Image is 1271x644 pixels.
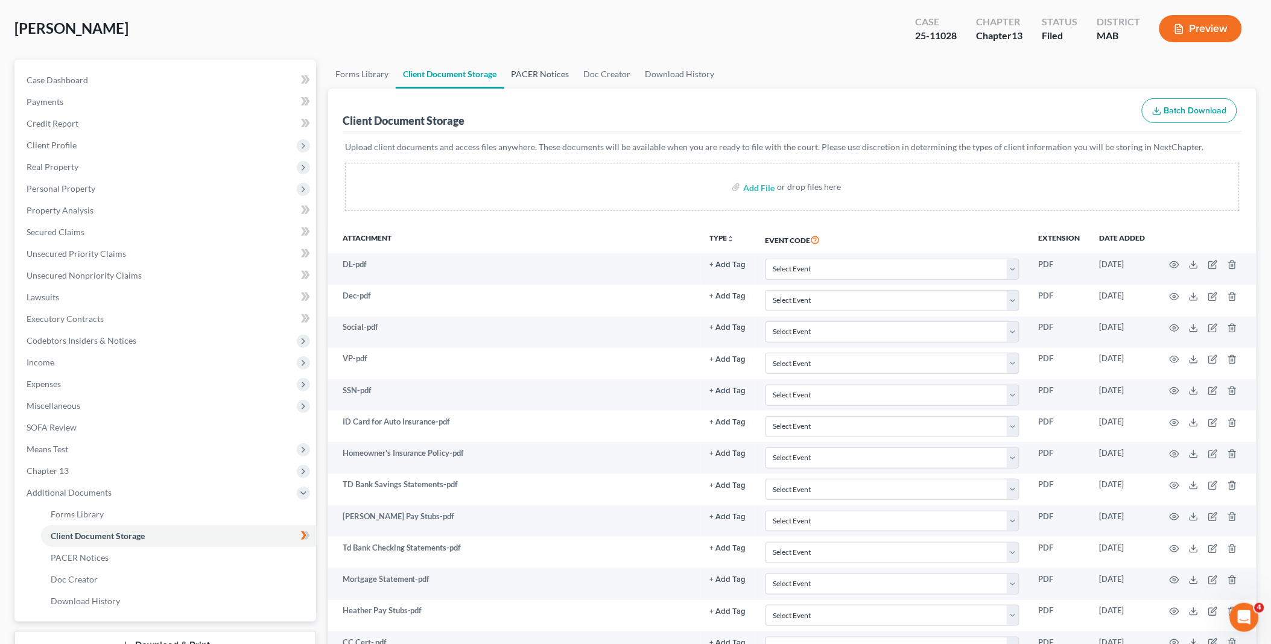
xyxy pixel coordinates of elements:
[710,387,746,395] button: + Add Tag
[27,183,95,194] span: Personal Property
[710,605,746,616] a: + Add Tag
[710,450,746,458] button: + Add Tag
[51,531,145,541] span: Client Document Storage
[27,314,104,324] span: Executory Contracts
[51,574,98,584] span: Doc Creator
[1090,379,1155,411] td: [DATE]
[1090,317,1155,348] td: [DATE]
[710,447,746,459] a: + Add Tag
[1029,253,1090,285] td: PDF
[27,444,68,454] span: Means Test
[756,226,1029,253] th: Event Code
[1029,411,1090,442] td: PDF
[27,466,69,476] span: Chapter 13
[1029,537,1090,568] td: PDF
[1097,29,1140,43] div: MAB
[710,418,746,426] button: + Add Tag
[328,442,700,473] td: Homeowner's Insurance Policy-pdf
[328,60,396,89] a: Forms Library
[1029,505,1090,537] td: PDF
[27,118,78,128] span: Credit Report
[710,576,746,584] button: + Add Tag
[1029,317,1090,348] td: PDF
[1012,30,1022,41] span: 13
[27,227,84,237] span: Secured Claims
[710,385,746,396] a: + Add Tag
[17,286,316,308] a: Lawsuits
[1090,600,1155,631] td: [DATE]
[777,181,841,193] div: or drop files here
[27,335,136,346] span: Codebtors Insiders & Notices
[17,308,316,330] a: Executory Contracts
[1090,348,1155,379] td: [DATE]
[27,379,61,389] span: Expenses
[27,357,54,367] span: Income
[1090,285,1155,316] td: [DATE]
[328,568,700,599] td: Mortgage Statement-pdf
[345,141,1240,153] p: Upload client documents and access files anywhere. These documents will be available when you are...
[27,292,59,302] span: Lawsuits
[577,60,638,89] a: Doc Creator
[27,140,77,150] span: Client Profile
[710,324,746,332] button: + Add Tag
[1042,15,1077,29] div: Status
[14,19,128,37] span: [PERSON_NAME]
[1090,474,1155,505] td: [DATE]
[1164,106,1227,116] span: Batch Download
[710,511,746,522] a: + Add Tag
[1029,379,1090,411] td: PDF
[710,321,746,333] a: + Add Tag
[1029,474,1090,505] td: PDF
[1159,15,1242,42] button: Preview
[27,96,63,107] span: Payments
[727,235,735,242] i: unfold_more
[710,479,746,490] a: + Add Tag
[27,487,112,497] span: Additional Documents
[27,205,94,215] span: Property Analysis
[915,15,957,29] div: Case
[27,162,78,172] span: Real Property
[976,29,1022,43] div: Chapter
[27,270,142,280] span: Unsecured Nonpriority Claims
[1090,226,1155,253] th: Date added
[710,235,735,242] button: TYPEunfold_more
[17,417,316,438] a: SOFA Review
[41,547,316,569] a: PACER Notices
[504,60,577,89] a: PACER Notices
[710,290,746,301] a: + Add Tag
[1142,98,1237,124] button: Batch Download
[41,590,316,612] a: Download History
[1029,285,1090,316] td: PDF
[328,285,700,316] td: Dec-pdf
[710,513,746,521] button: + Add Tag
[710,353,746,364] a: + Add Tag
[328,253,700,285] td: DL-pdf
[328,379,700,411] td: SSN-pdf
[17,69,316,91] a: Case Dashboard
[1090,442,1155,473] td: [DATE]
[17,243,316,265] a: Unsecured Priority Claims
[51,596,120,606] span: Download History
[1230,603,1259,632] iframe: Intercom live chat
[343,113,465,128] div: Client Document Storage
[710,356,746,364] button: + Add Tag
[1090,568,1155,599] td: [DATE]
[710,482,746,490] button: + Add Tag
[710,545,746,552] button: + Add Tag
[27,422,77,432] span: SOFA Review
[41,525,316,547] a: Client Document Storage
[638,60,722,89] a: Download History
[17,200,316,221] a: Property Analysis
[915,29,957,43] div: 25-11028
[27,400,80,411] span: Miscellaneous
[51,509,104,519] span: Forms Library
[1042,29,1077,43] div: Filed
[41,504,316,525] a: Forms Library
[710,259,746,270] a: + Add Tag
[328,537,700,568] td: Td Bank Checking Statements-pdf
[976,15,1022,29] div: Chapter
[1090,537,1155,568] td: [DATE]
[1097,15,1140,29] div: District
[710,292,746,300] button: + Add Tag
[17,91,316,113] a: Payments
